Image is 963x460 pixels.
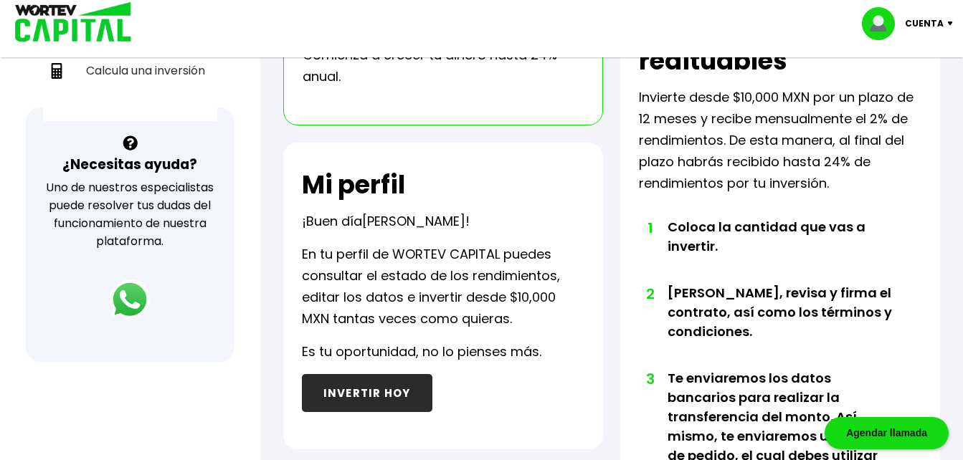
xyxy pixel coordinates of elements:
p: Es tu oportunidad, no lo pienses más. [302,341,541,363]
span: 2 [646,283,653,305]
h3: ¿Necesitas ayuda? [62,154,197,175]
a: Calcula una inversión [43,56,217,85]
img: calculadora-icon.17d418c4.svg [49,63,65,79]
li: Coloca la cantidad que vas a invertir. [668,217,893,283]
button: INVERTIR HOY [302,374,432,412]
h2: Mi perfil [302,171,405,199]
span: 3 [646,368,653,390]
img: icon-down [944,21,963,26]
img: profile-image [862,7,905,40]
p: Cuenta [905,13,944,34]
span: 1 [646,217,653,239]
span: [PERSON_NAME] [362,212,465,230]
p: Uno de nuestros especialistas puede resolver tus dudas del funcionamiento de nuestra plataforma. [44,178,215,250]
p: En tu perfil de WORTEV CAPITAL puedes consultar el estado de los rendimientos, editar los datos e... [302,244,584,330]
p: Invierte desde $10,000 MXN por un plazo de 12 meses y recibe mensualmente el 2% de rendimientos. ... [639,87,921,194]
p: ¡Buen día ! [302,211,470,232]
img: logos_whatsapp-icon.242b2217.svg [110,279,150,320]
div: Agendar llamada [825,417,949,449]
li: [PERSON_NAME], revisa y firma el contrato, así como los términos y condiciones. [668,283,893,368]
